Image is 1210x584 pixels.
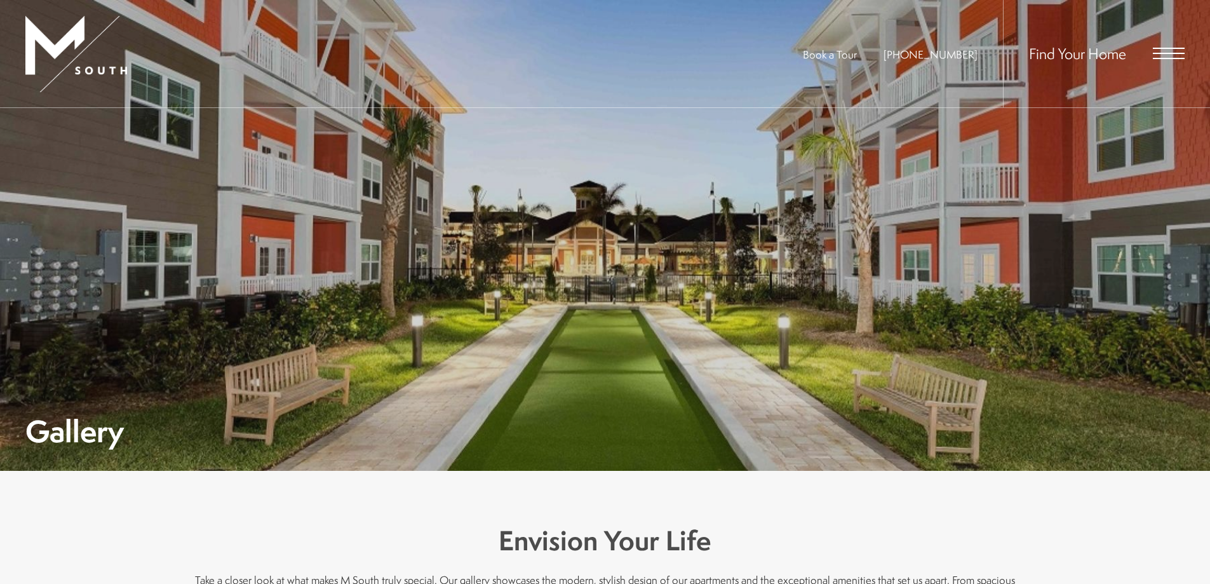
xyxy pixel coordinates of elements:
[192,522,1018,560] h3: Envision Your Life
[803,47,857,62] a: Book a Tour
[25,16,127,92] img: MSouth
[1029,43,1126,64] a: Find Your Home
[884,47,978,62] a: Call Us at 813-570-8014
[1153,48,1185,59] button: Open Menu
[884,47,978,62] span: [PHONE_NUMBER]
[25,417,124,445] h1: Gallery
